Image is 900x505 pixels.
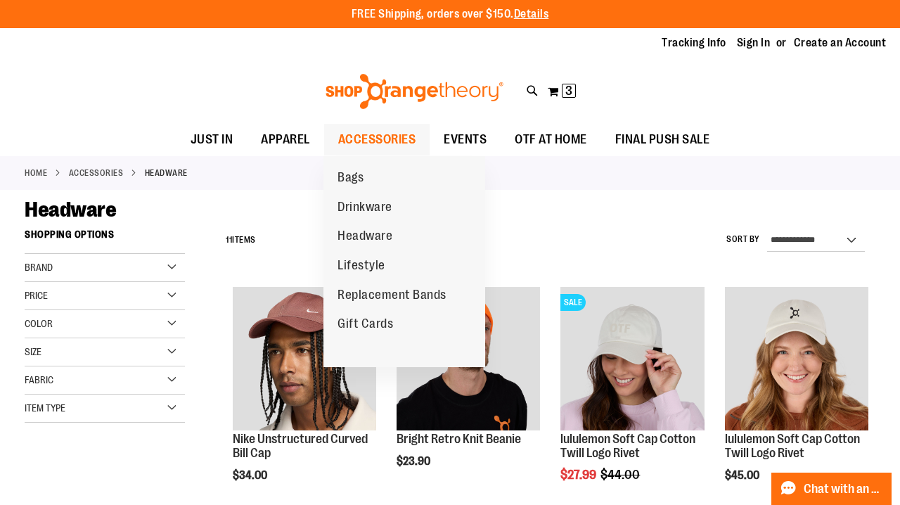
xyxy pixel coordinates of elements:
[514,8,549,20] a: Details
[25,402,65,414] span: Item Type
[25,290,48,301] span: Price
[337,200,392,217] span: Drinkware
[725,287,868,430] img: Main view of 2024 Convention lululemon Soft Cap Cotton Twill Logo Rivet
[560,287,704,433] a: OTF lululemon Soft Cap Cotton Twill Logo Rivet KhakiSALE
[261,124,310,155] span: APPAREL
[25,222,185,254] strong: Shopping Options
[25,262,53,273] span: Brand
[323,251,399,281] a: Lifestyle
[444,124,487,155] span: EVENTS
[726,234,760,245] label: Sort By
[247,124,324,156] a: APPAREL
[176,124,247,156] a: JUST IN
[560,294,586,311] span: SALE
[794,35,887,51] a: Create an Account
[233,432,368,460] a: Nike Unstructured Curved Bill Cap
[145,167,188,179] strong: Headware
[337,317,393,334] span: Gift Cards
[25,318,53,329] span: Color
[25,198,116,222] span: Headware
[337,258,385,276] span: Lifestyle
[397,432,521,446] a: Bright Retro Knit Beanie
[501,124,601,156] a: OTF AT HOME
[323,163,378,193] a: Bags
[25,167,47,179] a: Home
[662,35,726,51] a: Tracking Info
[337,170,364,188] span: Bags
[804,482,883,496] span: Chat with an Expert
[323,222,406,251] a: Headware
[323,74,506,109] img: Shop Orangetheory
[191,124,233,155] span: JUST IN
[323,281,461,310] a: Replacement Bands
[69,167,124,179] a: ACCESSORIES
[226,229,256,251] h2: Items
[25,374,53,385] span: Fabric
[323,193,406,222] a: Drinkware
[725,432,860,460] a: lululemon Soft Cap Cotton Twill Logo Rivet
[771,473,892,505] button: Chat with an Expert
[390,280,547,504] div: product
[615,124,710,155] span: FINAL PUSH SALE
[560,432,695,460] a: lululemon Soft Cap Cotton Twill Logo Rivet
[725,469,761,482] span: $45.00
[226,235,232,245] span: 11
[323,156,485,367] ul: ACCESSORIES
[565,84,572,98] span: 3
[233,469,269,482] span: $34.00
[515,124,587,155] span: OTF AT HOME
[233,287,376,430] img: Nike Unstructured Curved Bill Cap
[600,468,642,482] span: $44.00
[397,455,432,468] span: $23.90
[430,124,501,156] a: EVENTS
[725,287,868,433] a: Main view of 2024 Convention lululemon Soft Cap Cotton Twill Logo Rivet
[560,468,598,482] span: $27.99
[233,287,376,433] a: Nike Unstructured Curved Bill Cap
[560,287,704,430] img: OTF lululemon Soft Cap Cotton Twill Logo Rivet Khaki
[324,124,430,155] a: ACCESSORIES
[337,229,392,246] span: Headware
[25,346,41,357] span: Size
[601,124,724,156] a: FINAL PUSH SALE
[337,288,446,305] span: Replacement Bands
[737,35,771,51] a: Sign In
[352,6,549,23] p: FREE Shipping, orders over $150.
[338,124,416,155] span: ACCESSORIES
[323,309,407,339] a: Gift Cards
